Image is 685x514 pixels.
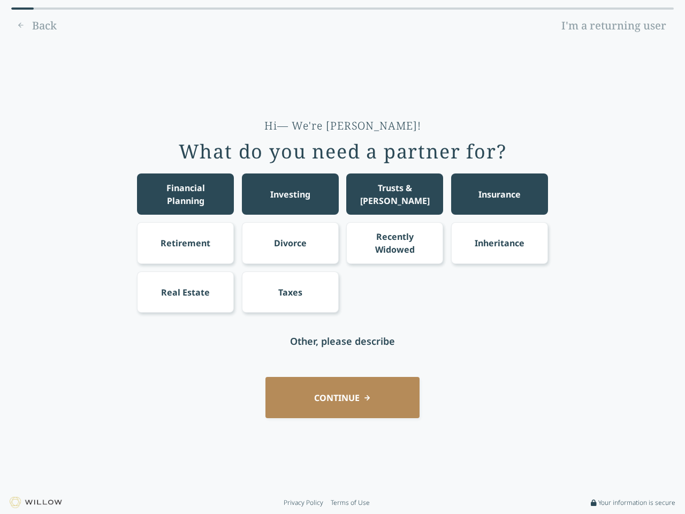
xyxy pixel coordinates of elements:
[147,182,224,207] div: Financial Planning
[10,497,62,508] img: Willow logo
[264,118,421,133] div: Hi— We're [PERSON_NAME]!
[270,188,310,201] div: Investing
[11,7,34,10] div: 0% complete
[278,286,302,299] div: Taxes
[161,237,210,250] div: Retirement
[356,230,433,256] div: Recently Widowed
[265,377,420,418] button: CONTINUE
[179,141,507,162] div: What do you need a partner for?
[598,498,675,507] span: Your information is secure
[284,498,323,507] a: Privacy Policy
[554,17,674,34] a: I'm a returning user
[274,237,307,250] div: Divorce
[290,334,395,349] div: Other, please describe
[475,237,524,250] div: Inheritance
[161,286,210,299] div: Real Estate
[331,498,370,507] a: Terms of Use
[356,182,433,207] div: Trusts & [PERSON_NAME]
[478,188,521,201] div: Insurance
